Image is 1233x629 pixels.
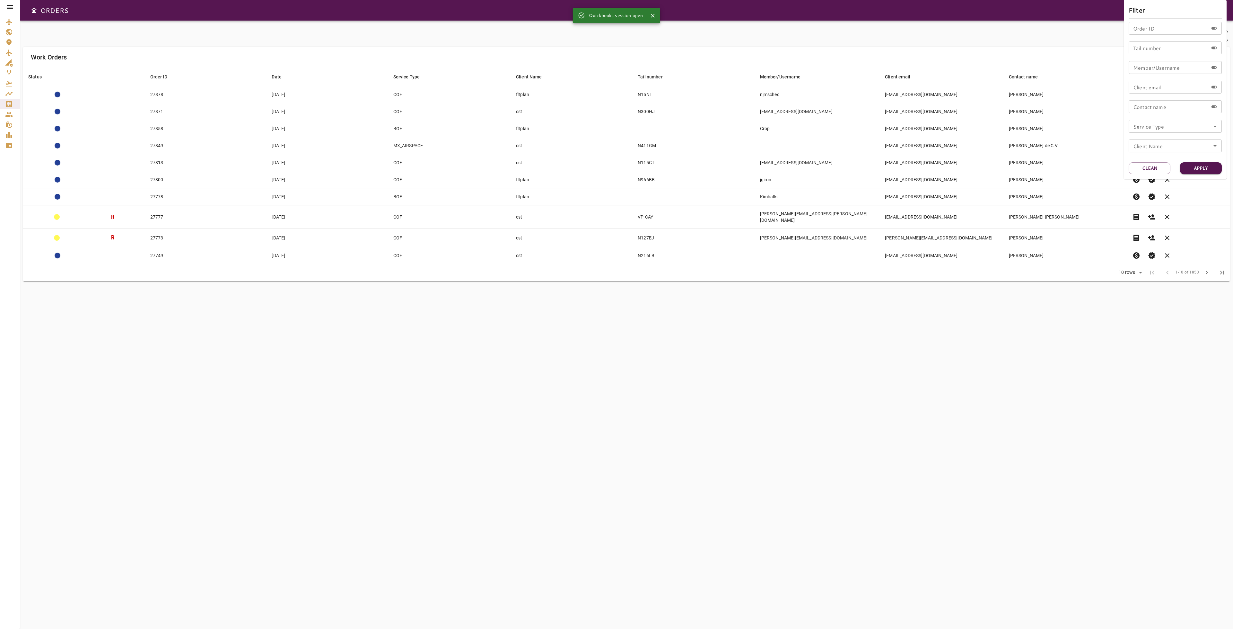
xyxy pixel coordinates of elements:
[589,10,643,21] div: Quickbooks session open
[1180,162,1222,174] button: Apply
[648,11,658,21] button: Close
[1211,122,1220,131] button: Open
[1211,141,1220,150] button: Open
[1129,5,1222,15] h6: Filter
[1129,162,1170,174] button: Clean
